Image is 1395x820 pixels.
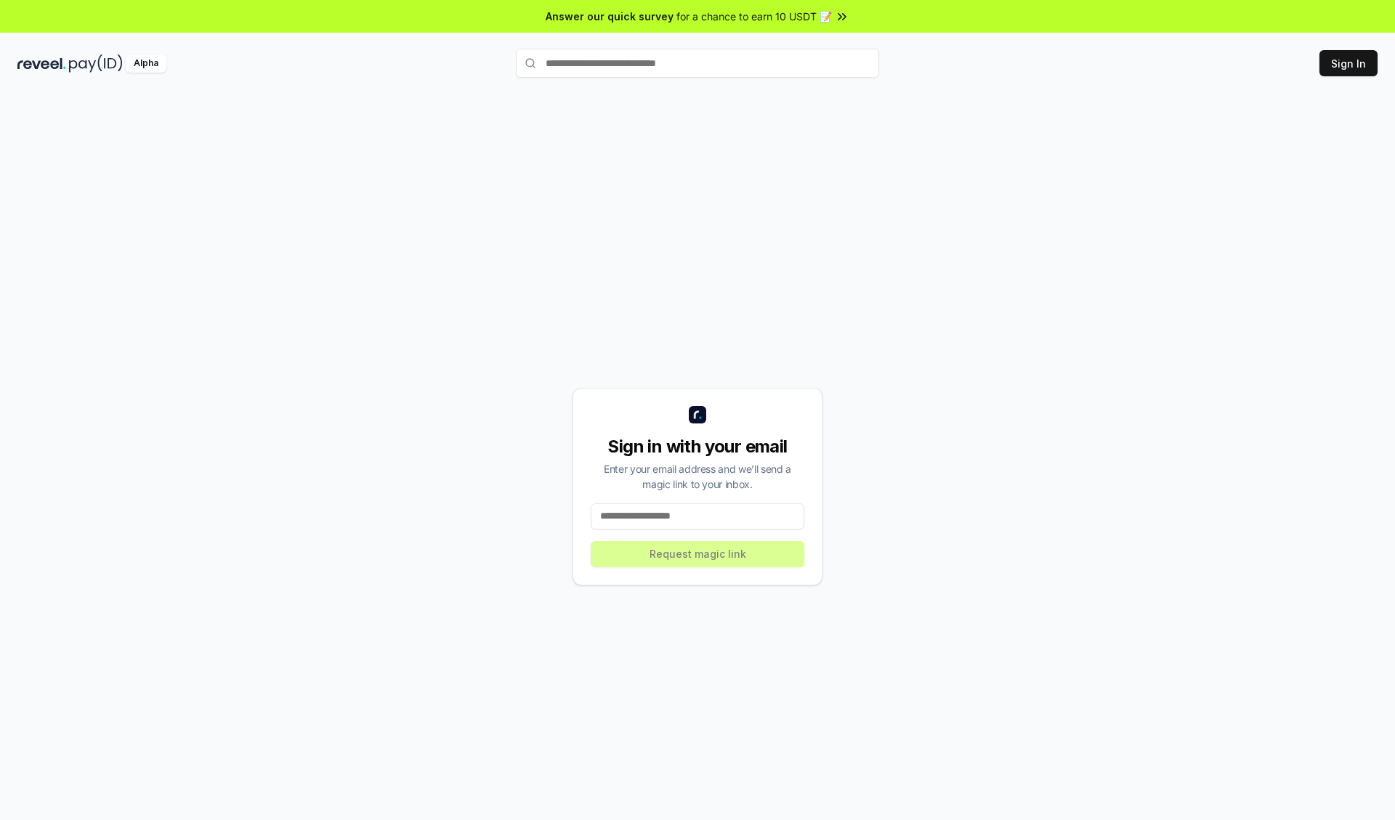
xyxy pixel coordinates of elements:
div: Sign in with your email [591,435,804,458]
div: Enter your email address and we’ll send a magic link to your inbox. [591,461,804,492]
span: for a chance to earn 10 USDT 📝 [676,9,832,24]
img: reveel_dark [17,54,66,73]
div: Alpha [126,54,166,73]
span: Answer our quick survey [546,9,674,24]
button: Sign In [1319,50,1378,76]
img: logo_small [689,406,706,423]
img: pay_id [69,54,123,73]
